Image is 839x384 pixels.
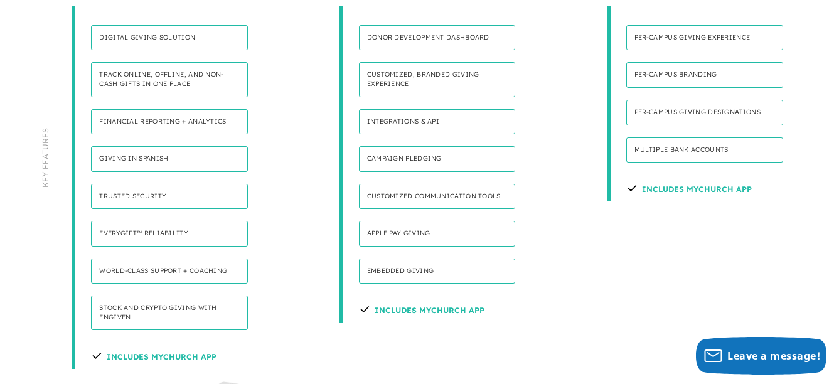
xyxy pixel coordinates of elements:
h4: Per-campus branding [626,62,783,88]
h4: Embedded Giving [359,259,516,284]
span: Leave a message! [727,349,820,363]
h4: Per-campus giving designations [626,100,783,125]
h4: Apple Pay Giving [359,221,516,247]
h4: Financial reporting + analytics [91,109,248,135]
h4: Includes Mychurch App [359,296,484,322]
h4: Campaign pledging [359,146,516,172]
h4: Integrations & API [359,109,516,135]
h4: Stock and Crypto Giving with Engiven [91,296,248,330]
h4: Giving in Spanish [91,146,248,172]
h4: Includes MyChurch App [91,342,216,368]
h4: World-class support + coaching [91,259,248,284]
h4: Digital giving solution [91,25,248,51]
h4: Trusted security [91,184,248,210]
h4: Track online, offline, and non-cash gifts in one place [91,62,248,97]
h4: Everygift™ Reliability [91,221,248,247]
button: Leave a message! [696,337,826,375]
h4: Donor development dashboard [359,25,516,51]
h4: Per-Campus giving experience [626,25,783,51]
h4: Customized, branded giving experience [359,62,516,97]
h4: Customized communication tools [359,184,516,210]
h4: Multiple bank accounts [626,137,783,163]
h4: Includes Mychurch App [626,174,752,201]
